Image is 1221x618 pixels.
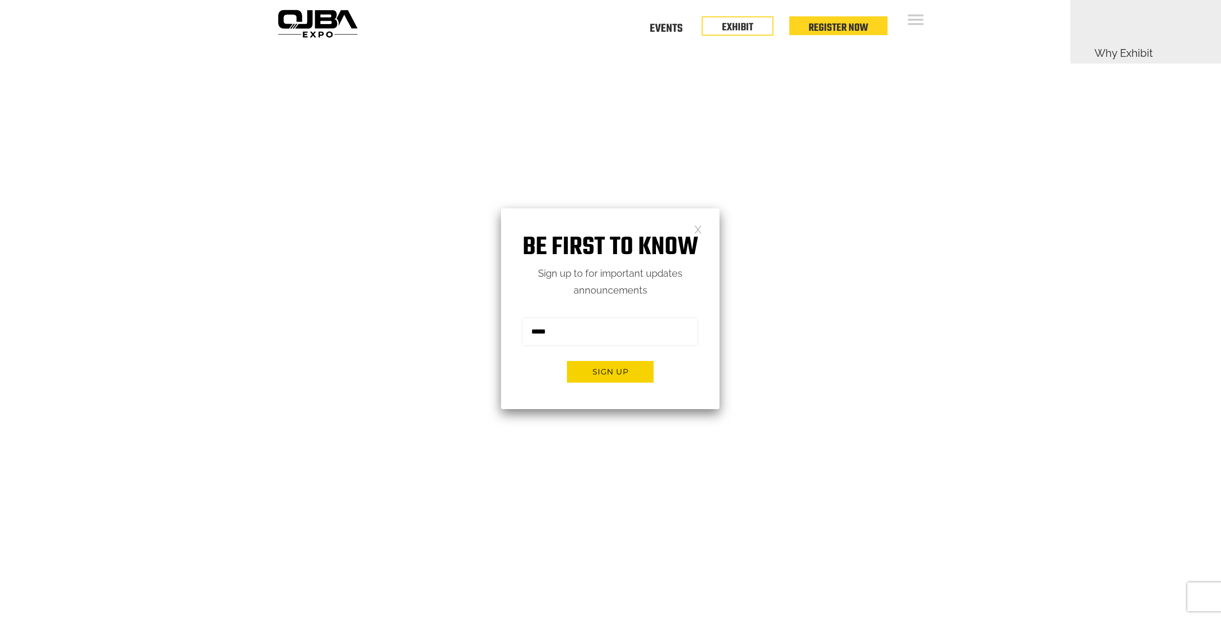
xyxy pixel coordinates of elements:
[809,20,868,36] a: Register Now
[694,225,702,233] a: Close
[501,265,720,299] p: Sign up to for important updates announcements
[567,361,654,383] button: Sign up
[722,19,753,36] a: EXHIBIT
[501,232,720,263] h1: Be first to know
